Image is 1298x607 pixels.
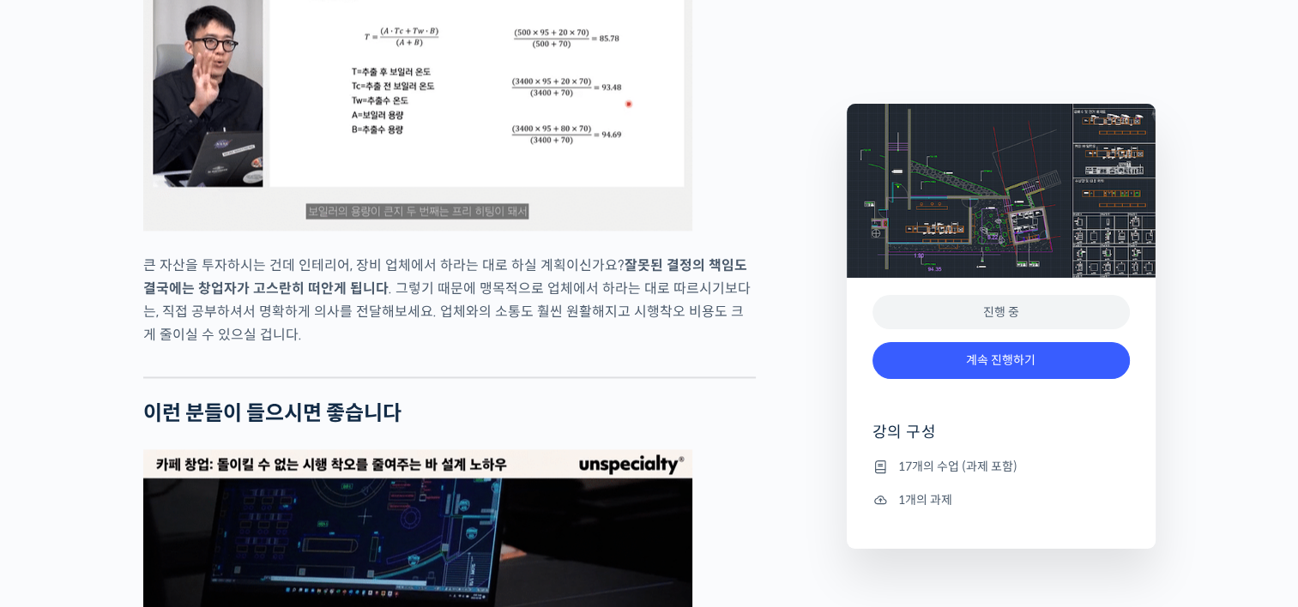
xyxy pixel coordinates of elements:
[872,490,1130,510] li: 1개의 과제
[143,400,401,426] strong: 이런 분들이 들으시면 좋습니다
[872,342,1130,379] a: 계속 진행하기
[54,490,64,504] span: 홈
[143,254,756,346] p: 큰 자산을 투자하시는 건데 인테리어, 장비 업체에서 하라는 대로 하실 계획이신가요? . 그렇기 때문에 맹목적으로 업체에서 하라는 대로 따르시기보다는, 직접 공부하셔서 명확하게...
[221,465,329,508] a: 설정
[265,490,286,504] span: 설정
[872,456,1130,477] li: 17개의 수업 (과제 포함)
[113,465,221,508] a: 대화
[872,295,1130,330] div: 진행 중
[872,422,1130,456] h4: 강의 구성
[5,465,113,508] a: 홈
[157,491,178,505] span: 대화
